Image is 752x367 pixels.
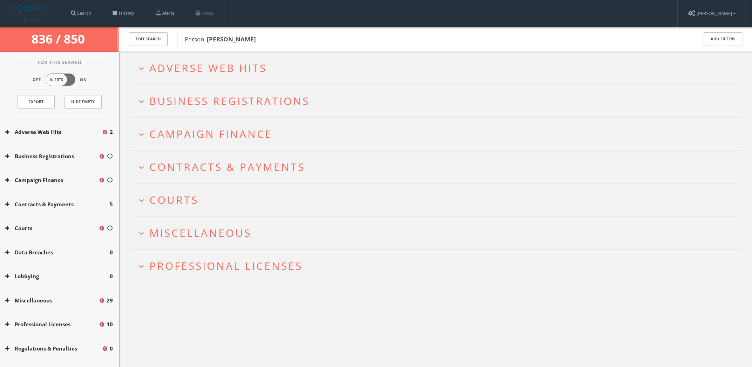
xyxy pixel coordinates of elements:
button: expand_moreCourts [137,194,740,206]
span: Professional Licenses [149,259,303,273]
b: [PERSON_NAME] [207,35,256,43]
button: Data Breaches [5,248,110,256]
span: 5 [110,200,113,208]
button: Regulations & Penalties [5,345,102,353]
button: Campaign Finance [5,176,99,184]
span: 0 [110,345,113,353]
button: Lobbying [5,272,110,280]
span: 0 [110,272,113,280]
img: illumis [11,5,50,21]
button: expand_moreBusiness Registrations [137,95,740,107]
span: Courts [149,193,198,207]
span: 0 [110,248,113,256]
i: expand_more [137,97,146,106]
span: Miscellaneous [149,226,251,240]
i: expand_more [137,196,146,205]
span: 10 [107,320,113,328]
span: For This Search [32,59,87,66]
button: expand_moreMiscellaneous [137,227,740,239]
button: Courts [5,224,99,232]
button: expand_moreCampaign Finance [137,128,740,140]
button: expand_moreContracts & Payments [137,161,740,173]
span: Contracts & Payments [149,160,305,174]
i: expand_more [137,163,146,172]
span: On [80,77,87,83]
button: Contracts & Payments [5,200,110,208]
span: Campaign Finance [149,127,272,141]
span: Person [185,35,256,43]
button: Business Registrations [5,152,99,160]
span: Adverse Web Hits [149,61,267,75]
i: expand_more [137,229,146,238]
span: 836 / 850 [32,31,88,47]
span: Off [33,77,41,83]
button: Hide Empty [65,95,102,108]
button: Add Filters [704,32,742,46]
a: Export [18,95,55,108]
span: Business Registrations [149,94,310,108]
button: expand_moreAdverse Web Hits [137,62,740,74]
button: Professional Licenses [5,320,99,328]
i: expand_more [137,130,146,139]
span: 29 [107,296,113,305]
span: 2 [110,128,113,136]
i: expand_more [137,262,146,271]
i: expand_more [137,64,146,73]
button: Adverse Web Hits [5,128,102,136]
button: Miscellaneous [5,296,99,305]
button: expand_moreProfessional Licenses [137,260,740,272]
button: Edit Search [129,32,168,46]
